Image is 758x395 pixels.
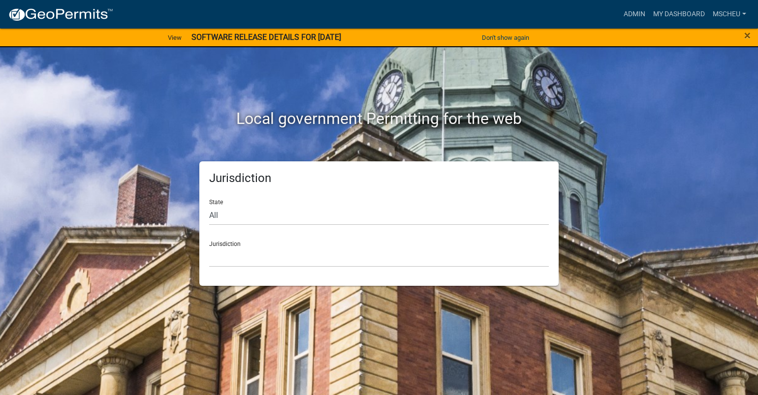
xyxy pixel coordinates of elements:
[709,5,750,24] a: mscheu
[744,30,751,41] button: Close
[164,30,186,46] a: View
[191,32,341,42] strong: SOFTWARE RELEASE DETAILS FOR [DATE]
[744,29,751,42] span: ×
[649,5,709,24] a: My Dashboard
[620,5,649,24] a: Admin
[106,109,652,128] h2: Local government Permitting for the web
[478,30,533,46] button: Don't show again
[209,171,549,185] h5: Jurisdiction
